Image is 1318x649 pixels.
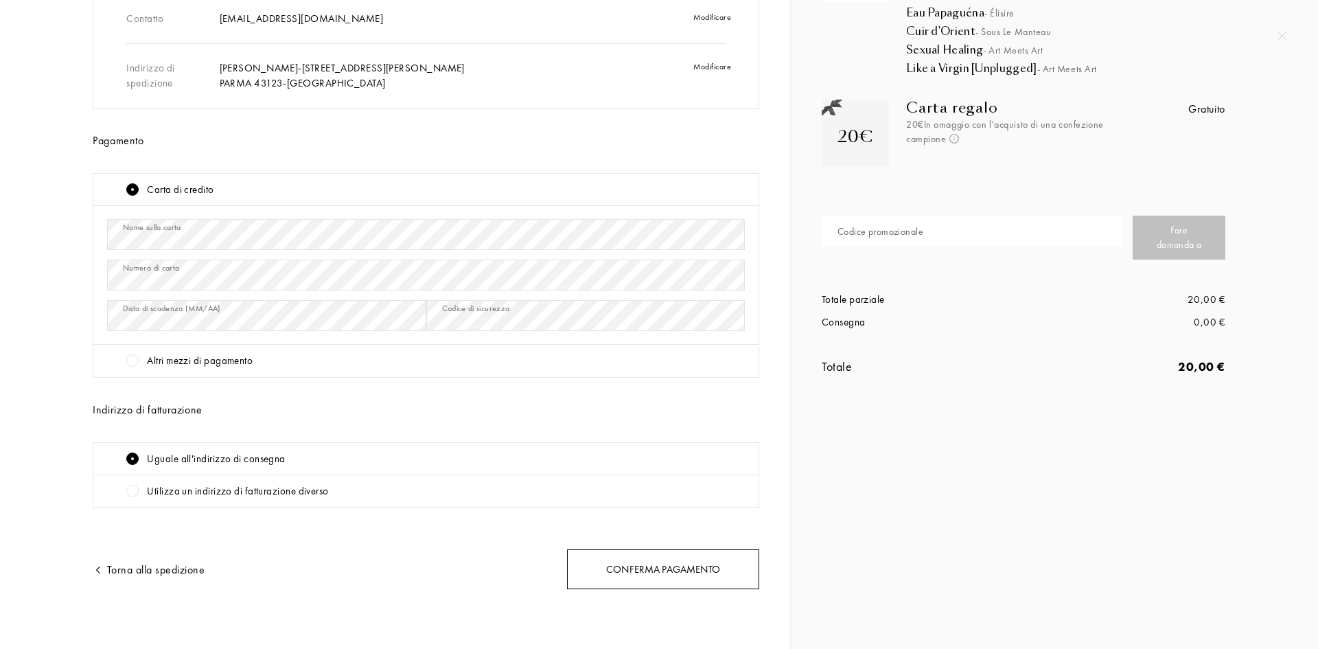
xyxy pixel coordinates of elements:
[652,52,745,100] div: Modificare
[93,133,759,149] div: Pagamento
[567,549,759,590] div: Conferma pagamento
[147,483,328,499] div: Utilizza un indirizzo di fatturazione diverso
[220,60,652,91] div: [PERSON_NAME] - [STREET_ADDRESS][PERSON_NAME] PARMA 43123 - [GEOGRAPHIC_DATA]
[93,562,205,578] div: Torna alla spedizione
[1133,216,1225,260] div: Fare domanda a
[123,262,179,274] div: Numero di carta
[837,225,923,239] div: Codice promozionale
[126,52,219,100] div: Indirizzo di spedizione
[822,357,1024,376] div: Totale
[147,182,213,198] div: Carta di credito
[1024,292,1225,308] div: 20,00 €
[650,23,745,62] div: Modificare
[906,100,1124,116] div: Carta regalo
[93,402,759,418] div: Indirizzo di fatturazione
[906,6,1259,20] div: Eau Papaguéna
[147,451,285,467] div: Uguale all'indirizzo di consegna
[1037,62,1097,75] span: - Art Meets Art
[906,62,1259,76] div: Like a Virgin [Unplugged]
[1024,315,1225,330] div: 0,00 €
[1277,31,1287,41] img: quit_onboard.svg
[983,44,1043,56] span: - Art Meets Art
[123,221,181,234] div: Nome sulla carta
[906,25,1259,38] div: Cuir d'Orient
[822,315,1024,330] div: Consegna
[906,43,1259,57] div: Sexual Healing
[822,100,842,117] img: gift_n.png
[1024,357,1225,376] div: 20,00 €
[1188,101,1225,117] div: Gratuito
[984,7,1015,19] span: - Élisire
[442,302,510,315] div: Codice di sicurezza
[123,302,221,315] div: Data di scadenza (MM/AA)
[822,292,1024,308] div: Totale parziale
[837,124,873,149] div: 20€
[949,134,959,144] img: info_voucher.png
[93,565,104,576] img: arrow.png
[975,25,1052,38] span: - Sous le Manteau
[147,353,253,369] div: Altri mezzi di pagamento
[906,117,1124,146] div: 20€ In omaggio con l'acquisto di una confezione campione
